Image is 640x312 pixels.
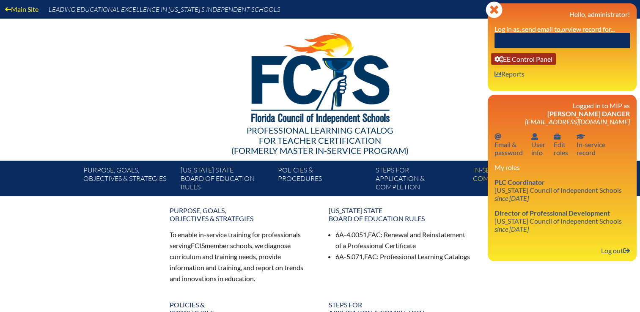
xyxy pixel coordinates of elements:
[494,71,501,77] svg: User info
[259,135,381,145] span: for Teacher Certification
[191,241,205,249] span: FCIS
[494,163,630,171] h3: My roles
[494,194,529,202] i: since [DATE]
[547,109,630,118] span: [PERSON_NAME] Danger
[550,131,571,158] a: User infoEditroles
[491,207,625,235] a: Director of Professional Development [US_STATE] Council of Independent Schools since [DATE]
[470,164,567,196] a: In-servicecomponents
[494,10,630,18] h3: Hello, administrator!
[525,118,630,126] span: [EMAIL_ADDRESS][DOMAIN_NAME]
[494,209,610,217] span: Director of Professional Development
[372,164,470,196] a: Steps forapplication & completion
[368,230,381,238] span: FAC
[623,247,630,254] svg: Log out
[494,178,545,186] span: PLC Coordinator
[165,203,317,226] a: Purpose, goals,objectives & strategies
[324,203,476,226] a: [US_STATE] StateBoard of Education rules
[233,19,407,134] img: FCISlogo221.eps
[335,229,471,251] li: 6A-4.0051, : Renewal and Reinstatement of a Professional Certificate
[491,53,556,65] a: User infoEE Control Panel
[577,133,585,140] svg: In-service record
[364,252,377,260] span: FAC
[531,133,538,140] svg: User info
[494,25,615,33] label: Log in as, send email to, view record for...
[554,133,560,140] svg: User info
[494,133,501,140] svg: Email password
[491,68,528,79] a: User infoReports
[494,56,503,63] svg: User info
[170,229,312,284] p: To enable in-service training for professionals serving member schools, we diagnose curriculum an...
[491,176,625,204] a: PLC Coordinator [US_STATE] Council of Independent Schools since [DATE]
[598,245,633,256] a: Log outLog out
[494,225,529,233] i: since [DATE]
[528,131,549,158] a: User infoUserinfo
[80,164,177,196] a: Purpose, goals,objectives & strategies
[335,251,471,262] li: 6A-5.071, : Professional Learning Catalogs
[77,125,564,156] div: Professional Learning Catalog (formerly Master In-service Program)
[2,3,42,15] a: Main Site
[275,164,372,196] a: Policies &Procedures
[573,131,609,158] a: In-service recordIn-servicerecord
[486,1,503,18] svg: Close
[491,131,526,158] a: Email passwordEmail &password
[177,164,275,196] a: [US_STATE] StateBoard of Education rules
[494,101,630,126] h3: Logged in to MIP as
[562,25,568,33] i: or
